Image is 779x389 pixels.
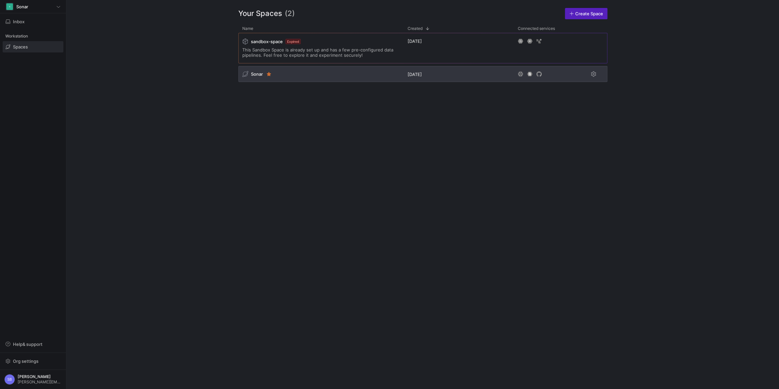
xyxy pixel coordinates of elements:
div: SB [4,374,15,385]
div: Workstation [3,31,63,41]
a: Spaces [3,41,63,52]
button: Help& support [3,339,63,350]
span: Help & support [13,342,42,347]
a: Org settings [3,359,63,364]
span: Connected services [518,26,555,31]
span: [DATE] [408,39,422,44]
span: Sonar [251,71,263,77]
button: Org settings [3,355,63,367]
span: Org settings [13,358,39,364]
span: Spaces [13,44,28,49]
button: SB[PERSON_NAME][PERSON_NAME][EMAIL_ADDRESS][DOMAIN_NAME] [3,372,63,386]
span: [PERSON_NAME][EMAIL_ADDRESS][DOMAIN_NAME] [18,380,62,384]
span: This Sandbox Space is already set up and has a few pre-configured data pipelines. Feel free to ex... [242,47,400,58]
span: Expired [285,39,301,44]
span: Create Space [575,11,603,16]
span: sandbox-space [251,39,283,44]
span: (2) [285,8,295,19]
div: Press SPACE to select this row. [238,66,607,85]
span: [DATE] [408,72,422,77]
span: [PERSON_NAME] [18,374,62,379]
span: Name [242,26,253,31]
span: Your Spaces [238,8,282,19]
span: Sonar [16,4,28,9]
a: Create Space [565,8,607,19]
div: S [6,3,13,10]
button: Inbox [3,16,63,27]
div: Press SPACE to select this row. [238,33,607,66]
span: Created [408,26,423,31]
span: Inbox [13,19,25,24]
